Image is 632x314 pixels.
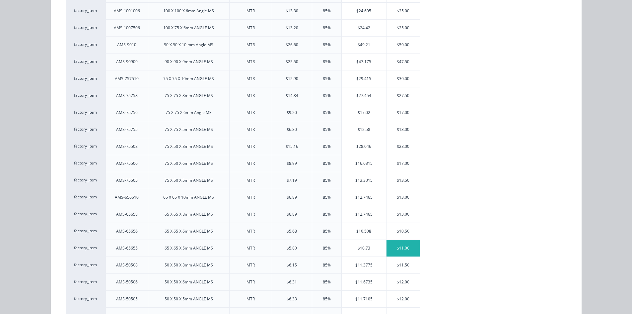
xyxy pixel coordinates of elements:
[116,127,138,133] div: AMS-75755
[246,76,255,82] div: MTR
[342,291,386,307] div: $11.7105
[323,228,331,234] div: 85%
[116,245,138,251] div: AMS-65655
[342,20,386,36] div: $24.42
[286,76,298,82] div: $15.90
[165,144,213,150] div: 75 X 50 X 8mm ANGLE MS
[66,223,105,240] div: factory_item
[116,211,138,217] div: AMS-65658
[342,155,386,172] div: $16.6315
[342,257,386,273] div: $11.3775
[342,70,386,87] div: $29.415
[246,160,255,166] div: MTR
[165,211,213,217] div: 65 X 65 X 8mm ANGLE MS
[165,245,213,251] div: 65 X 65 X 5mm ANGLE MS
[386,257,420,273] div: $11.50
[287,110,297,116] div: $9.20
[66,257,105,273] div: factory_item
[323,211,331,217] div: 85%
[386,155,420,172] div: $17.00
[165,93,213,99] div: 75 X 75 X 8mm ANGLE MS
[115,76,139,82] div: AMS-757510
[114,8,140,14] div: AMS-1001006
[246,59,255,65] div: MTR
[116,59,138,65] div: AMS-90909
[323,127,331,133] div: 85%
[287,228,297,234] div: $5.68
[342,104,386,121] div: $17.02
[66,104,105,121] div: factory_item
[116,144,138,150] div: AMS-75508
[66,2,105,19] div: factory_item
[66,172,105,189] div: factory_item
[165,160,213,166] div: 75 X 50 X 6mm ANGLE MS
[165,228,213,234] div: 65 X 65 X 6mm ANGLE MS
[117,42,136,48] div: AMS-9010
[116,93,138,99] div: AMS-75758
[66,155,105,172] div: factory_item
[386,206,420,223] div: $13.00
[386,138,420,155] div: $28.00
[66,189,105,206] div: factory_item
[165,296,213,302] div: 50 X 50 X 5mm ANGLE MS
[116,279,138,285] div: AMS-50506
[116,296,138,302] div: AMS-50505
[66,273,105,290] div: factory_item
[246,194,255,200] div: MTR
[163,25,214,31] div: 100 X 75 X 6mm ANGLE MS
[66,121,105,138] div: factory_item
[287,127,297,133] div: $6.80
[342,189,386,206] div: $12.7465
[287,296,297,302] div: $6.33
[66,36,105,53] div: factory_item
[386,291,420,307] div: $12.00
[287,160,297,166] div: $8.99
[342,87,386,104] div: $27.454
[166,110,212,116] div: 75 X 75 X 6mm Angle MS
[323,144,331,150] div: 85%
[386,172,420,189] div: $13.50
[386,87,420,104] div: $27.50
[66,53,105,70] div: factory_item
[386,240,420,257] div: $11.00
[386,121,420,138] div: $13.00
[323,25,331,31] div: 85%
[287,211,297,217] div: $6.89
[323,279,331,285] div: 85%
[246,25,255,31] div: MTR
[323,296,331,302] div: 85%
[386,20,420,36] div: $25.00
[66,290,105,307] div: factory_item
[246,110,255,116] div: MTR
[323,160,331,166] div: 85%
[165,262,213,268] div: 50 X 50 X 8mm ANGLE MS
[246,8,255,14] div: MTR
[342,138,386,155] div: $28.046
[342,206,386,223] div: $12.7465
[287,262,297,268] div: $6.15
[66,206,105,223] div: factory_item
[386,223,420,240] div: $10.50
[386,3,420,19] div: $25.00
[323,76,331,82] div: 85%
[386,53,420,70] div: $47.50
[286,8,298,14] div: $13.30
[287,245,297,251] div: $5.80
[386,37,420,53] div: $50.00
[116,262,138,268] div: AMS-50508
[386,104,420,121] div: $17.00
[342,53,386,70] div: $47.175
[246,144,255,150] div: MTR
[323,262,331,268] div: 85%
[246,296,255,302] div: MTR
[116,228,138,234] div: AMS-65656
[165,127,213,133] div: 75 X 75 X 5mm ANGLE MS
[116,160,138,166] div: AMS-75506
[165,177,213,183] div: 75 X 50 X 5mm ANGLE MS
[342,3,386,19] div: $24.605
[323,59,331,65] div: 85%
[323,194,331,200] div: 85%
[287,279,297,285] div: $6.31
[115,194,139,200] div: AMS-656510
[323,177,331,183] div: 85%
